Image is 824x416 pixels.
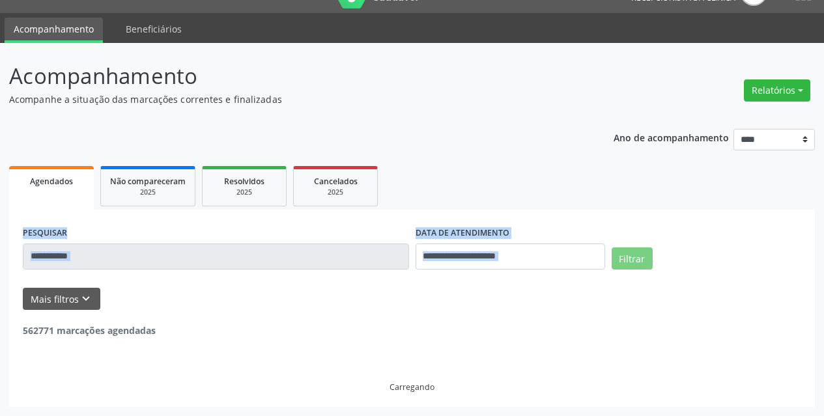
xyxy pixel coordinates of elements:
[110,187,186,197] div: 2025
[9,92,573,106] p: Acompanhe a situação das marcações correntes e finalizadas
[5,18,103,43] a: Acompanhamento
[390,381,434,393] div: Carregando
[23,324,156,337] strong: 562771 marcações agendadas
[612,247,653,270] button: Filtrar
[30,176,73,187] span: Agendados
[314,176,358,187] span: Cancelados
[416,223,509,243] label: DATA DE ATENDIMENTO
[224,176,264,187] span: Resolvidos
[23,223,67,243] label: PESQUISAR
[23,288,100,311] button: Mais filtroskeyboard_arrow_down
[79,292,93,306] i: keyboard_arrow_down
[9,60,573,92] p: Acompanhamento
[614,129,729,145] p: Ano de acompanhamento
[744,79,810,102] button: Relatórios
[303,187,368,197] div: 2025
[117,18,191,40] a: Beneficiários
[212,187,277,197] div: 2025
[110,176,186,187] span: Não compareceram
